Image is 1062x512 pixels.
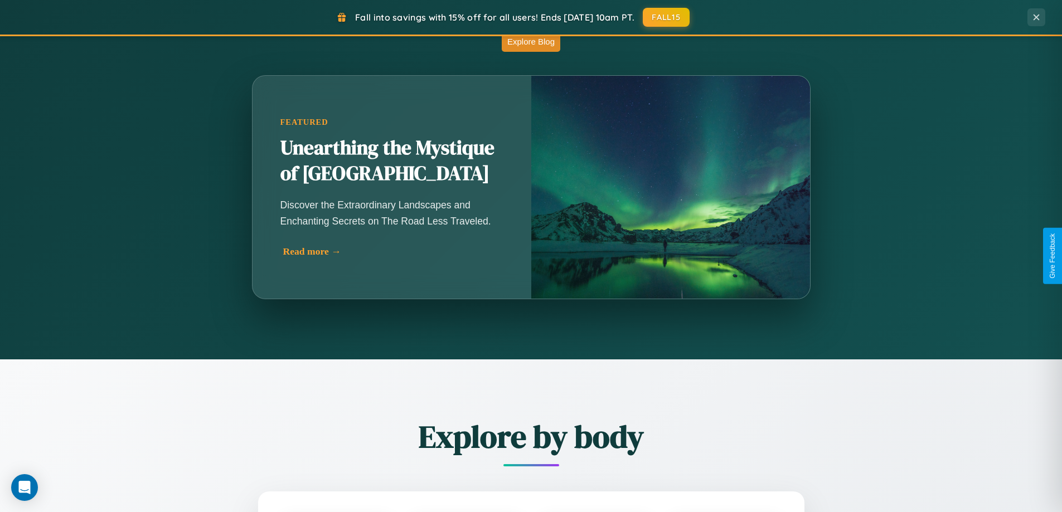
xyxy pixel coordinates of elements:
h2: Unearthing the Mystique of [GEOGRAPHIC_DATA] [280,135,503,187]
h2: Explore by body [197,415,866,458]
div: Read more → [283,246,506,257]
div: Featured [280,118,503,127]
div: Give Feedback [1049,233,1056,279]
button: Explore Blog [502,31,560,52]
button: FALL15 [643,8,690,27]
p: Discover the Extraordinary Landscapes and Enchanting Secrets on The Road Less Traveled. [280,197,503,228]
div: Open Intercom Messenger [11,474,38,501]
span: Fall into savings with 15% off for all users! Ends [DATE] 10am PT. [355,12,634,23]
